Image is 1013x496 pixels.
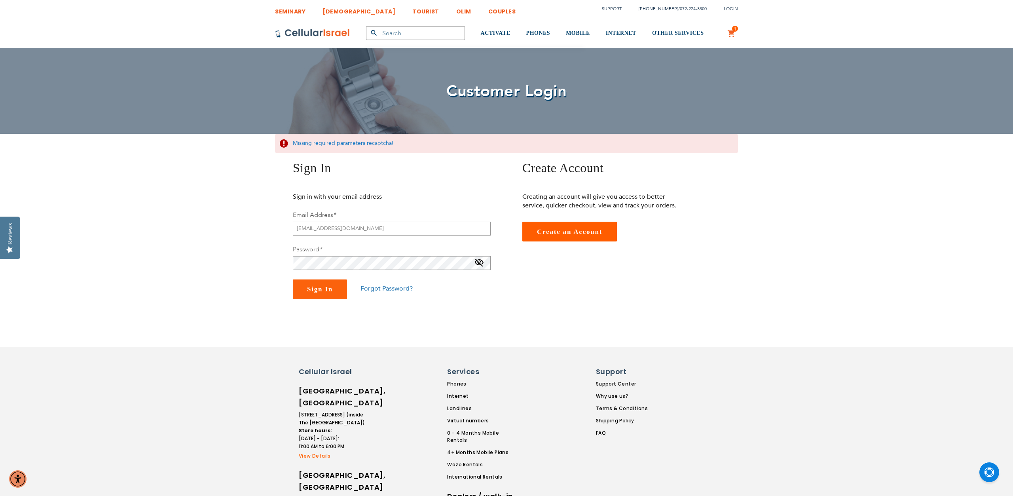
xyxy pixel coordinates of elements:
[522,192,683,210] p: Creating an account will give you access to better service, quicker checkout, view and track your...
[602,6,622,12] a: Support
[596,417,648,424] a: Shipping Policy
[447,429,519,444] a: 0 - 4 Months Mobile Rentals
[606,30,636,36] span: INTERNET
[9,470,27,488] div: Accessibility Menu
[447,405,519,412] a: Landlines
[7,223,14,245] div: Reviews
[724,6,738,12] span: Login
[366,26,465,40] input: Search
[447,461,519,468] a: Waze Rentals
[275,2,305,17] a: SEMINARY
[526,19,550,48] a: PHONES
[522,222,617,241] a: Create an Account
[293,211,336,219] label: Email Address
[566,30,590,36] span: MOBILE
[447,393,519,400] a: Internet
[293,245,322,254] label: Password
[606,19,636,48] a: INTERNET
[639,6,678,12] a: [PHONE_NUMBER]
[299,469,366,493] h6: [GEOGRAPHIC_DATA], [GEOGRAPHIC_DATA]
[293,279,347,299] button: Sign In
[322,2,395,17] a: [DEMOGRAPHIC_DATA]
[652,30,704,36] span: OTHER SERVICES
[631,3,707,15] li: /
[652,19,704,48] a: OTHER SERVICES
[299,411,366,450] li: [STREET_ADDRESS] (inside The [GEOGRAPHIC_DATA]) [DATE] - [DATE]: 11:00 AM to 6:00 PM
[293,222,491,236] input: Email
[537,228,602,236] span: Create an Account
[275,134,738,153] div: Missing required parameters recaptcha!
[596,380,648,388] a: Support Center
[447,367,514,377] h6: Services
[456,2,471,17] a: OLIM
[447,380,519,388] a: Phones
[299,452,366,460] a: View Details
[275,29,350,38] img: Cellular Israel Logo
[447,449,519,456] a: 4+ Months Mobile Plans
[412,2,439,17] a: TOURIST
[522,161,603,175] span: Create Account
[481,30,510,36] span: ACTIVATE
[447,473,519,481] a: International Rentals
[299,385,366,409] h6: [GEOGRAPHIC_DATA], [GEOGRAPHIC_DATA]
[299,367,366,377] h6: Cellular Israel
[293,192,453,201] p: Sign in with your email address
[596,429,648,437] a: FAQ
[596,367,643,377] h6: Support
[299,427,332,434] strong: Store hours:
[360,284,413,293] a: Forgot Password?
[566,19,590,48] a: MOBILE
[596,393,648,400] a: Why use us?
[727,29,736,38] a: 1
[488,2,516,17] a: COUPLES
[680,6,707,12] a: 072-224-3300
[734,26,736,32] span: 1
[293,161,331,175] span: Sign In
[526,30,550,36] span: PHONES
[446,80,567,102] span: Customer Login
[307,285,333,293] span: Sign In
[481,19,510,48] a: ACTIVATE
[447,417,519,424] a: Virtual numbers
[596,405,648,412] a: Terms & Conditions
